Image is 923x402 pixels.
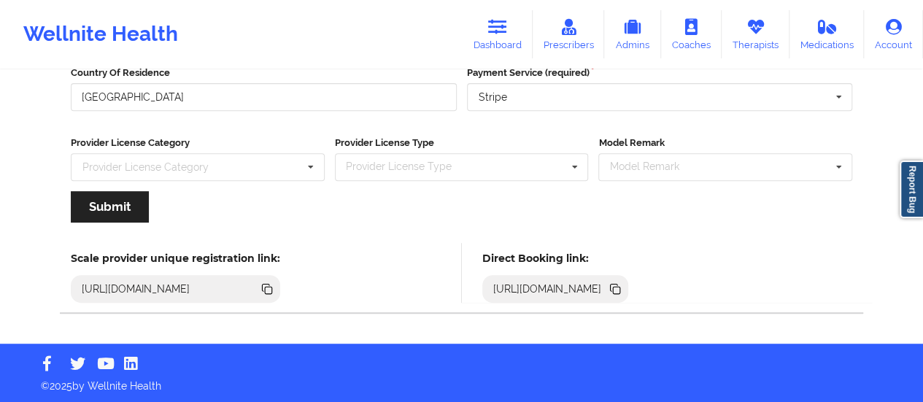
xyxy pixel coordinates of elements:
[31,368,892,393] p: © 2025 by Wellnite Health
[722,10,789,58] a: Therapists
[661,10,722,58] a: Coaches
[900,161,923,218] a: Report Bug
[533,10,605,58] a: Prescribers
[467,66,853,80] label: Payment Service (required)
[789,10,865,58] a: Medications
[463,10,533,58] a: Dashboard
[606,158,700,175] div: Model Remark
[71,136,325,150] label: Provider License Category
[342,158,473,175] div: Provider License Type
[487,282,608,296] div: [URL][DOMAIN_NAME]
[479,92,507,102] div: Stripe
[82,162,209,172] div: Provider License Category
[76,282,196,296] div: [URL][DOMAIN_NAME]
[864,10,923,58] a: Account
[71,191,149,223] button: Submit
[71,66,457,80] label: Country Of Residence
[482,252,629,265] h5: Direct Booking link:
[598,136,852,150] label: Model Remark
[335,136,589,150] label: Provider License Type
[604,10,661,58] a: Admins
[71,252,280,265] h5: Scale provider unique registration link:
